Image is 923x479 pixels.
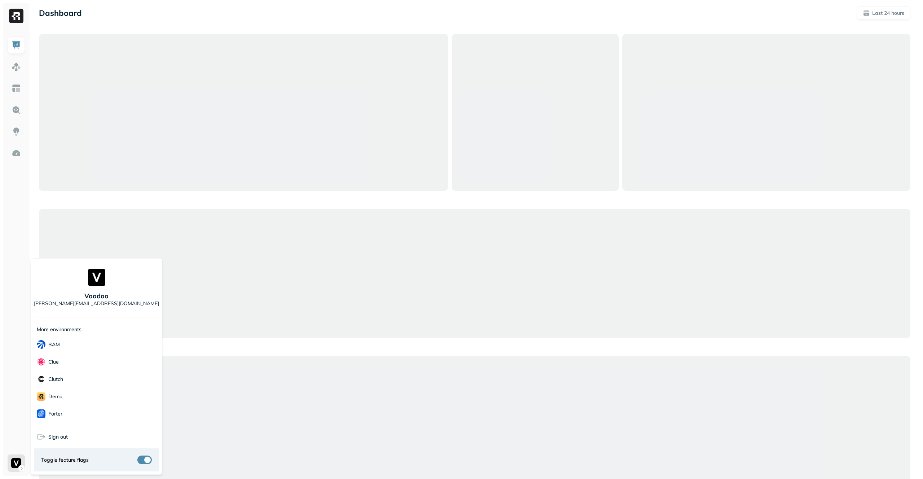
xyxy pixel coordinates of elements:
[48,393,62,400] p: demo
[84,292,109,300] p: Voodoo
[37,392,45,401] img: demo
[37,375,45,383] img: Clutch
[48,410,62,417] p: Forter
[37,326,81,333] p: More environments
[48,376,63,383] p: Clutch
[48,434,68,440] span: Sign out
[48,359,59,365] p: Clue
[34,300,159,307] p: [PERSON_NAME][EMAIL_ADDRESS][DOMAIN_NAME]
[37,340,45,349] img: BAM
[88,269,105,286] img: Voodoo
[37,357,45,366] img: Clue
[41,457,89,463] span: Toggle feature flags
[37,409,45,418] img: Forter
[48,341,60,348] p: BAM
